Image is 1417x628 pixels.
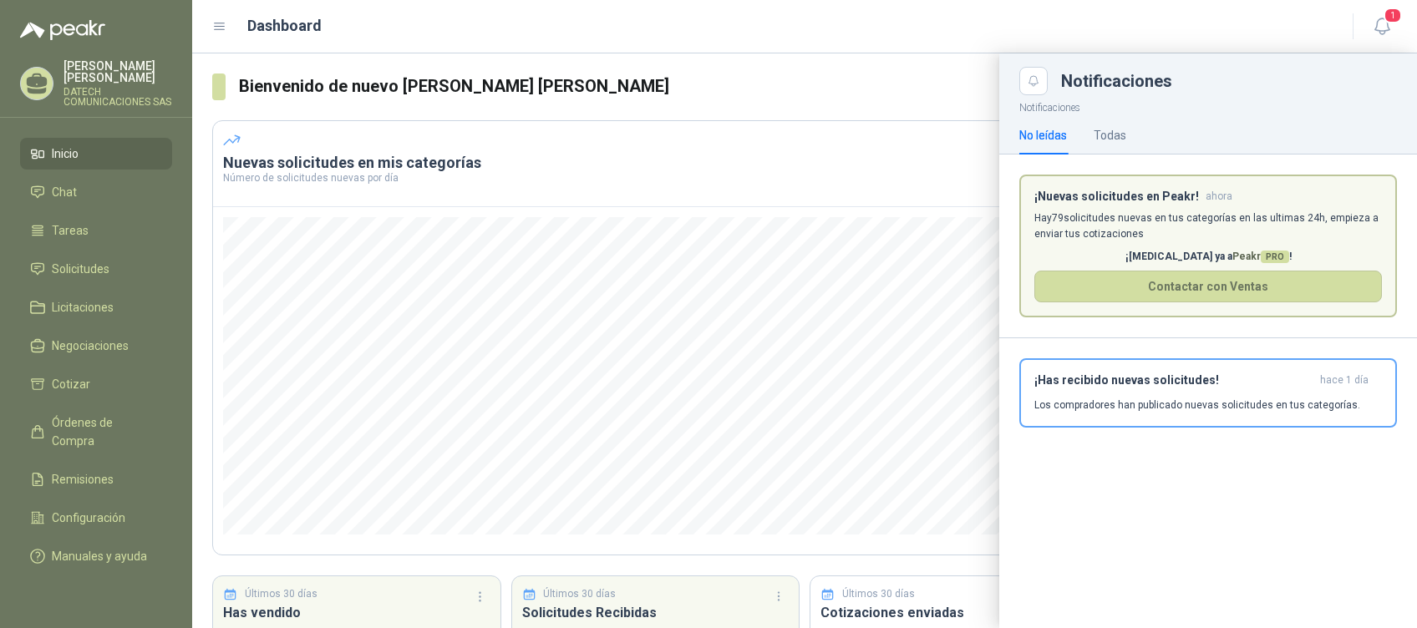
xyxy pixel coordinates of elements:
[1019,358,1397,428] button: ¡Has recibido nuevas solicitudes!hace 1 día Los compradores han publicado nuevas solicitudes en t...
[63,60,172,84] p: [PERSON_NAME] [PERSON_NAME]
[1094,126,1126,144] div: Todas
[1261,251,1289,263] span: PRO
[20,20,105,40] img: Logo peakr
[20,138,172,170] a: Inicio
[52,470,114,489] span: Remisiones
[20,176,172,208] a: Chat
[1019,67,1048,95] button: Close
[1034,190,1199,204] h3: ¡Nuevas solicitudes en Peakr!
[247,14,322,38] h1: Dashboard
[20,407,172,457] a: Órdenes de Compra
[52,547,147,565] span: Manuales y ayuda
[20,502,172,534] a: Configuración
[52,509,125,527] span: Configuración
[52,144,79,163] span: Inicio
[20,540,172,572] a: Manuales y ayuda
[1019,126,1067,144] div: No leídas
[20,330,172,362] a: Negociaciones
[20,215,172,246] a: Tareas
[1034,210,1382,242] p: Hay 79 solicitudes nuevas en tus categorías en las ultimas 24h, empieza a enviar tus cotizaciones
[52,413,156,450] span: Órdenes de Compra
[1034,398,1360,413] p: Los compradores han publicado nuevas solicitudes en tus categorías.
[1367,12,1397,42] button: 1
[1034,249,1382,265] p: ¡[MEDICAL_DATA] ya a !
[52,183,77,201] span: Chat
[52,298,114,317] span: Licitaciones
[63,87,172,107] p: DATECH COMUNICACIONES SAS
[1232,251,1289,262] span: Peakr
[999,95,1417,116] p: Notificaciones
[20,253,172,285] a: Solicitudes
[52,221,89,240] span: Tareas
[20,463,172,495] a: Remisiones
[52,375,90,393] span: Cotizar
[52,337,129,355] span: Negociaciones
[20,368,172,400] a: Cotizar
[1384,8,1402,23] span: 1
[52,260,109,278] span: Solicitudes
[1206,190,1232,204] span: ahora
[1061,73,1397,89] div: Notificaciones
[1034,373,1313,387] h3: ¡Has recibido nuevas solicitudes!
[1320,373,1369,387] span: hace 1 día
[20,291,172,323] a: Licitaciones
[1034,271,1382,302] button: Contactar con Ventas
